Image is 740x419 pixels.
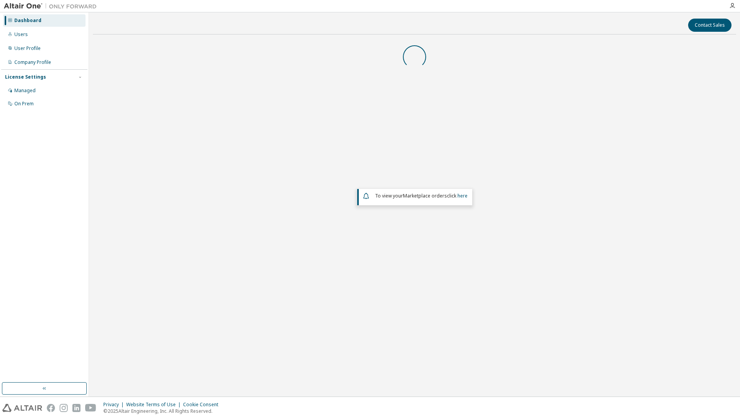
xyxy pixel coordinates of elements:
div: On Prem [14,101,34,107]
div: Company Profile [14,59,51,65]
img: facebook.svg [47,404,55,412]
div: Cookie Consent [183,402,223,408]
img: altair_logo.svg [2,404,42,412]
img: Altair One [4,2,101,10]
div: User Profile [14,45,41,52]
div: Managed [14,88,36,94]
div: License Settings [5,74,46,80]
img: linkedin.svg [72,404,81,412]
div: Website Terms of Use [126,402,183,408]
em: Marketplace orders [403,192,447,199]
p: © 2025 Altair Engineering, Inc. All Rights Reserved. [103,408,223,414]
img: instagram.svg [60,404,68,412]
div: Dashboard [14,17,41,24]
div: Users [14,31,28,38]
img: youtube.svg [85,404,96,412]
span: To view your click [375,192,468,199]
a: here [457,192,468,199]
div: Privacy [103,402,126,408]
button: Contact Sales [688,19,731,32]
